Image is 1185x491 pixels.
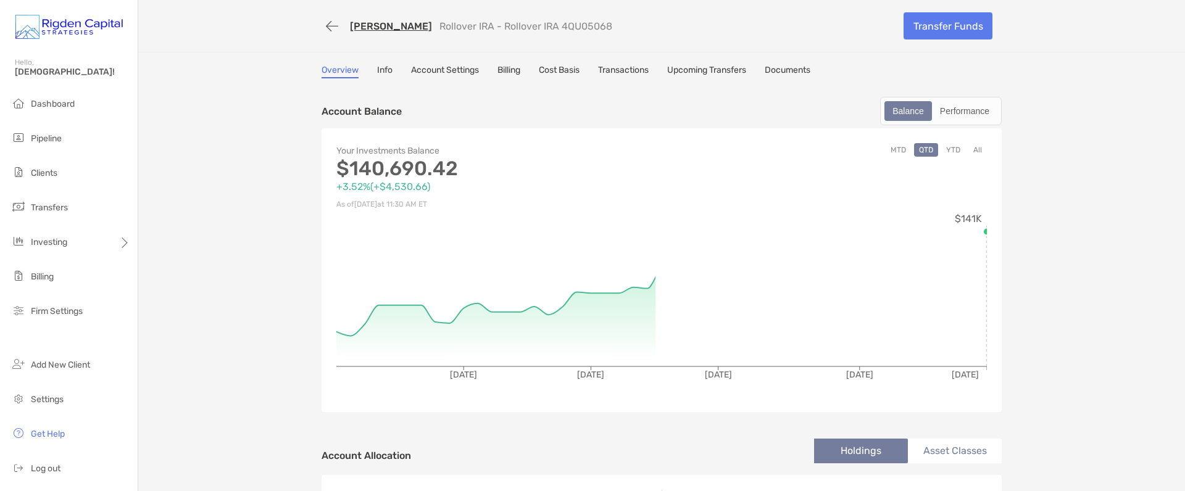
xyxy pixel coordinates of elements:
[336,161,662,176] p: $140,690.42
[814,439,908,463] li: Holdings
[450,369,477,380] tspan: [DATE]
[15,67,130,77] span: [DEMOGRAPHIC_DATA]!
[31,394,64,405] span: Settings
[11,234,26,249] img: investing icon
[577,369,604,380] tspan: [DATE]
[705,369,732,380] tspan: [DATE]
[11,391,26,406] img: settings icon
[336,179,662,194] p: +3.52% ( +$4,530.66 )
[11,426,26,440] img: get-help icon
[31,99,75,109] span: Dashboard
[598,65,649,78] a: Transactions
[350,20,432,32] a: [PERSON_NAME]
[31,429,65,439] span: Get Help
[497,65,520,78] a: Billing
[941,143,965,157] button: YTD
[968,143,987,157] button: All
[952,369,979,380] tspan: [DATE]
[411,65,479,78] a: Account Settings
[377,65,393,78] a: Info
[904,12,992,39] a: Transfer Funds
[31,306,83,316] span: Firm Settings
[11,96,26,110] img: dashboard icon
[846,369,873,380] tspan: [DATE]
[31,133,62,144] span: Pipeline
[11,460,26,475] img: logout icon
[933,102,996,120] div: Performance
[322,65,359,78] a: Overview
[322,104,402,119] p: Account Balance
[955,213,982,225] tspan: $141K
[31,237,67,247] span: Investing
[322,450,411,461] h4: Account Allocation
[31,202,68,213] span: Transfers
[11,303,26,318] img: firm-settings icon
[15,5,123,49] img: Zoe Logo
[539,65,580,78] a: Cost Basis
[880,97,1002,125] div: segmented control
[31,271,54,282] span: Billing
[765,65,810,78] a: Documents
[11,199,26,214] img: transfers icon
[886,102,931,120] div: Balance
[31,463,60,474] span: Log out
[31,360,90,370] span: Add New Client
[11,357,26,371] img: add_new_client icon
[336,197,662,212] p: As of [DATE] at 11:30 AM ET
[11,165,26,179] img: clients icon
[336,143,662,159] p: Your Investments Balance
[11,268,26,283] img: billing icon
[886,143,911,157] button: MTD
[914,143,938,157] button: QTD
[439,20,612,32] p: Rollover IRA - Rollover IRA 4QU05068
[31,168,57,178] span: Clients
[908,439,1002,463] li: Asset Classes
[667,65,746,78] a: Upcoming Transfers
[11,130,26,145] img: pipeline icon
